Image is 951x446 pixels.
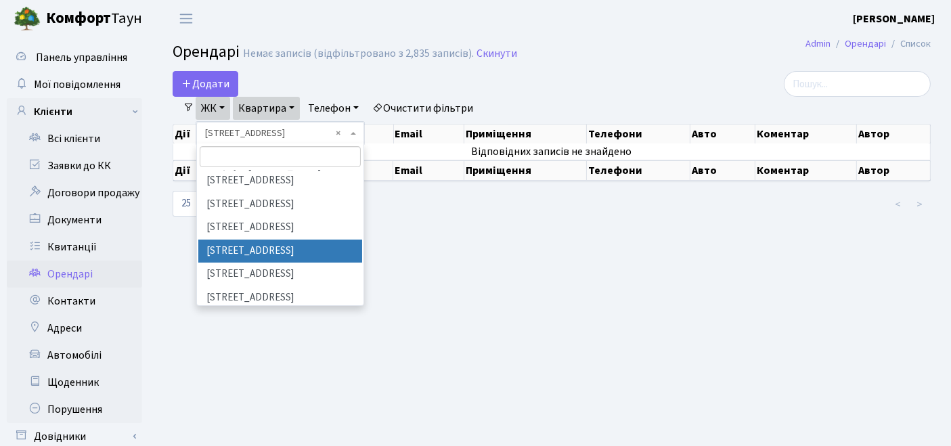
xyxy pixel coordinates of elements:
[7,233,142,261] a: Квитанції
[393,160,464,181] th: Email
[46,7,142,30] span: Таун
[7,71,142,98] a: Мої повідомлення
[173,125,232,143] th: Дії
[7,288,142,315] a: Контакти
[205,127,347,140] span: СП3, Столичне шосе, 3
[587,125,690,143] th: Телефони
[169,7,203,30] button: Переключити навігацію
[464,125,587,143] th: Приміщення
[7,125,142,152] a: Всі клієнти
[198,193,363,217] li: [STREET_ADDRESS]
[477,47,517,60] a: Скинути
[886,37,931,51] li: Список
[805,37,831,51] a: Admin
[7,342,142,369] a: Автомобілі
[336,127,340,140] span: Видалити всі елементи
[36,50,127,65] span: Панель управління
[394,125,465,143] th: Email
[198,154,363,193] li: КТ7, вул. [PERSON_NAME][STREET_ADDRESS]
[181,76,229,91] span: Додати
[7,396,142,423] a: Порушення
[173,143,931,160] td: Відповідних записів не знайдено
[853,11,935,27] a: [PERSON_NAME]
[7,261,142,288] a: Орендарі
[173,191,212,217] select: записів на сторінці
[784,71,931,97] input: Пошук...
[7,206,142,233] a: Документи
[198,240,363,263] li: [STREET_ADDRESS]
[857,125,931,143] th: Автор
[7,152,142,179] a: Заявки до КК
[785,30,951,58] nav: breadcrumb
[198,216,363,240] li: [STREET_ADDRESS]
[853,12,935,26] b: [PERSON_NAME]
[690,160,755,181] th: Авто
[367,97,479,120] a: Очистити фільтри
[7,369,142,396] a: Щоденник
[755,160,858,181] th: Коментар
[46,7,111,29] b: Комфорт
[7,44,142,71] a: Панель управління
[857,160,931,181] th: Автор
[7,315,142,342] a: Адреси
[233,97,300,120] a: Квартира
[243,47,474,60] div: Немає записів (відфільтровано з 2,835 записів).
[196,97,230,120] a: ЖК
[198,263,363,286] li: [STREET_ADDRESS]
[173,40,240,64] span: Орендарі
[14,5,41,32] img: logo.png
[587,160,690,181] th: Телефони
[34,77,120,92] span: Мої повідомлення
[464,160,587,181] th: Приміщення
[198,286,363,310] li: [STREET_ADDRESS]
[303,97,364,120] a: Телефон
[7,179,142,206] a: Договори продажу
[755,125,858,143] th: Коментар
[196,122,364,145] span: СП3, Столичне шосе, 3
[173,71,238,97] a: Додати
[845,37,886,51] a: Орендарі
[690,125,755,143] th: Авто
[7,98,142,125] a: Клієнти
[173,191,309,217] label: записів на сторінці
[173,160,232,181] th: Дії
